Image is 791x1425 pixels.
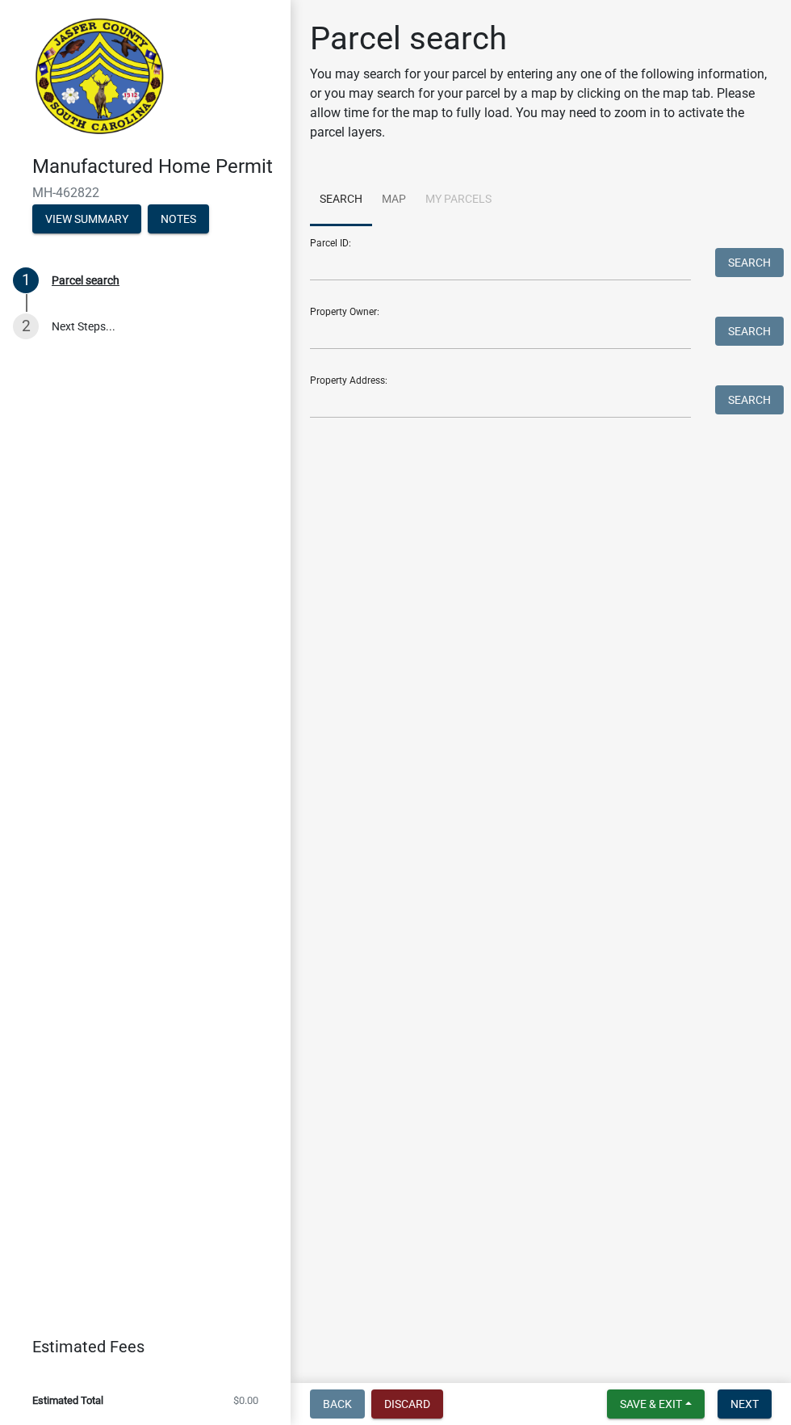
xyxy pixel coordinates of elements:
[323,1398,352,1410] span: Back
[620,1398,682,1410] span: Save & Exit
[148,204,209,233] button: Notes
[310,174,372,226] a: Search
[32,155,278,179] h4: Manufactured Home Permit
[715,385,784,414] button: Search
[13,267,39,293] div: 1
[730,1398,759,1410] span: Next
[233,1395,258,1406] span: $0.00
[32,213,141,226] wm-modal-confirm: Summary
[310,19,772,58] h1: Parcel search
[32,1395,103,1406] span: Estimated Total
[32,185,258,200] span: MH-462822
[371,1389,443,1419] button: Discard
[13,1330,265,1363] a: Estimated Fees
[32,204,141,233] button: View Summary
[310,1389,365,1419] button: Back
[52,275,119,286] div: Parcel search
[718,1389,772,1419] button: Next
[32,17,167,138] img: Jasper County, South Carolina
[372,174,416,226] a: Map
[310,65,772,142] p: You may search for your parcel by entering any one of the following information, or you may searc...
[13,313,39,339] div: 2
[148,213,209,226] wm-modal-confirm: Notes
[715,317,784,346] button: Search
[715,248,784,277] button: Search
[607,1389,705,1419] button: Save & Exit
